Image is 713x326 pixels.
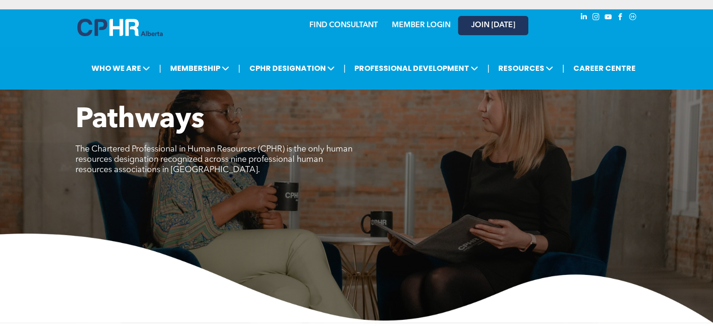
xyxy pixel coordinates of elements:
span: RESOURCES [495,60,556,77]
li: | [344,59,346,78]
a: Social network [628,12,638,24]
li: | [487,59,489,78]
li: | [562,59,564,78]
span: CPHR DESIGNATION [247,60,338,77]
li: | [238,59,240,78]
span: The Chartered Professional in Human Resources (CPHR) is the only human resources designation reco... [75,145,353,174]
a: MEMBER LOGIN [392,22,450,29]
a: instagram [591,12,601,24]
span: PROFESSIONAL DEVELOPMENT [352,60,481,77]
a: facebook [615,12,626,24]
a: FIND CONSULTANT [309,22,378,29]
span: Pathways [75,106,204,134]
span: MEMBERSHIP [167,60,232,77]
span: WHO WE ARE [89,60,153,77]
a: linkedin [579,12,589,24]
a: CAREER CENTRE [570,60,638,77]
img: A blue and white logo for cp alberta [77,19,163,36]
li: | [159,59,161,78]
a: youtube [603,12,614,24]
a: JOIN [DATE] [458,16,528,35]
span: JOIN [DATE] [471,21,515,30]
